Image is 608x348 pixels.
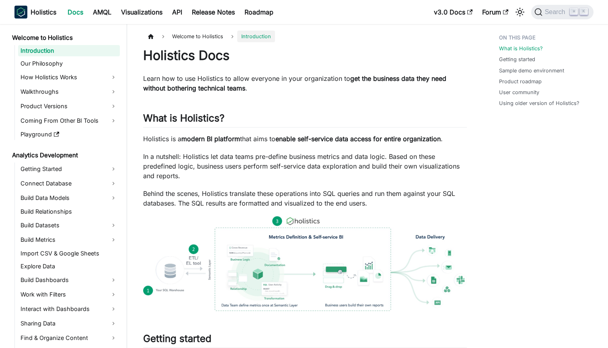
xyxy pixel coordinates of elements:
[499,67,564,74] a: Sample demo environment
[237,31,275,42] span: Introduction
[18,177,120,190] a: Connect Database
[18,100,120,113] a: Product Versions
[143,47,467,64] h1: Holistics Docs
[18,248,120,259] a: Import CSV & Google Sheets
[240,6,278,19] a: Roadmap
[499,45,543,52] a: What is Holistics?
[143,112,467,128] h2: What is Holistics?
[143,74,467,93] p: Learn how to use Holistics to allow everyone in your organization to .
[18,71,120,84] a: How Holistics Works
[18,85,120,98] a: Walkthroughs
[6,24,127,348] nav: Docs sidebar
[580,8,588,15] kbd: K
[143,134,467,144] p: Holistics is a that aims to .
[499,99,579,107] a: Using older version of Holistics?
[477,6,513,19] a: Forum
[14,6,56,19] a: HolisticsHolistics
[18,192,120,204] a: Build Data Models
[143,216,467,311] img: How Holistics fits in your Data Stack
[143,31,467,42] nav: Breadcrumbs
[18,45,120,56] a: Introduction
[31,7,56,17] b: Holistics
[499,56,535,63] a: Getting started
[499,78,542,85] a: Product roadmap
[168,31,227,42] span: Welcome to Holistics
[167,6,187,19] a: API
[10,150,120,161] a: Analytics Development
[531,5,594,19] button: Search (Command+K)
[143,152,467,181] p: In a nutshell: Holistics let data teams pre-define business metrics and data logic. Based on thes...
[143,189,467,208] p: Behind the scenes, Holistics translate these operations into SQL queries and run them against you...
[10,32,120,43] a: Welcome to Holistics
[143,333,467,348] h2: Getting started
[18,233,120,246] a: Build Metrics
[63,6,88,19] a: Docs
[187,6,240,19] a: Release Notes
[14,6,27,19] img: Holistics
[18,274,120,286] a: Build Dashboards
[570,8,578,15] kbd: ⌘
[88,6,116,19] a: AMQL
[18,261,120,272] a: Explore Data
[18,114,120,127] a: Coming From Other BI Tools
[18,163,120,175] a: Getting Started
[275,135,441,143] strong: enable self-service data access for entire organization
[18,58,120,69] a: Our Philosophy
[18,332,120,344] a: Find & Organize Content
[143,31,158,42] a: Home page
[18,288,120,301] a: Work with Filters
[181,135,240,143] strong: modern BI platform
[514,6,526,19] button: Switch between dark and light mode (currently light mode)
[542,8,570,16] span: Search
[116,6,167,19] a: Visualizations
[18,129,120,140] a: Playground
[18,206,120,217] a: Build Relationships
[18,219,120,232] a: Build Datasets
[18,303,120,315] a: Interact with Dashboards
[429,6,477,19] a: v3.0 Docs
[499,89,539,96] a: User community
[18,317,120,330] a: Sharing Data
